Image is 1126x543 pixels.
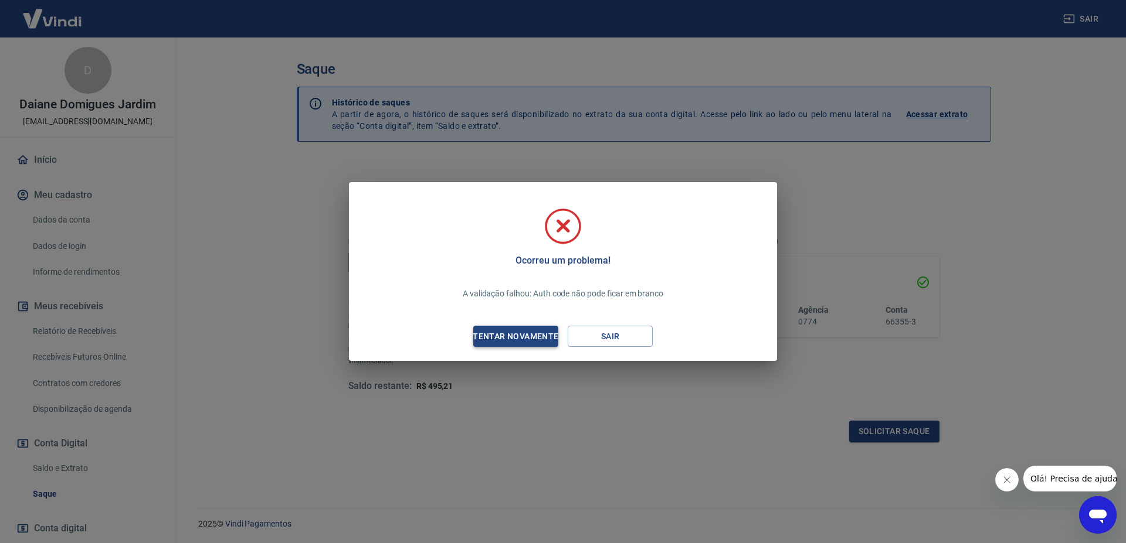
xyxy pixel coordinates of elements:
span: Olá! Precisa de ajuda? [7,8,99,18]
h5: Ocorreu um problema! [515,255,610,267]
iframe: Botão para abrir a janela de mensagens [1079,496,1117,534]
div: Tentar novamente [459,329,572,344]
button: Tentar novamente [473,326,558,347]
iframe: Fechar mensagem [995,468,1019,491]
button: Sair [568,326,653,347]
p: A validação falhou: Auth code não pode ficar em branco [463,288,663,300]
iframe: Mensagem da empresa [1023,466,1117,491]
